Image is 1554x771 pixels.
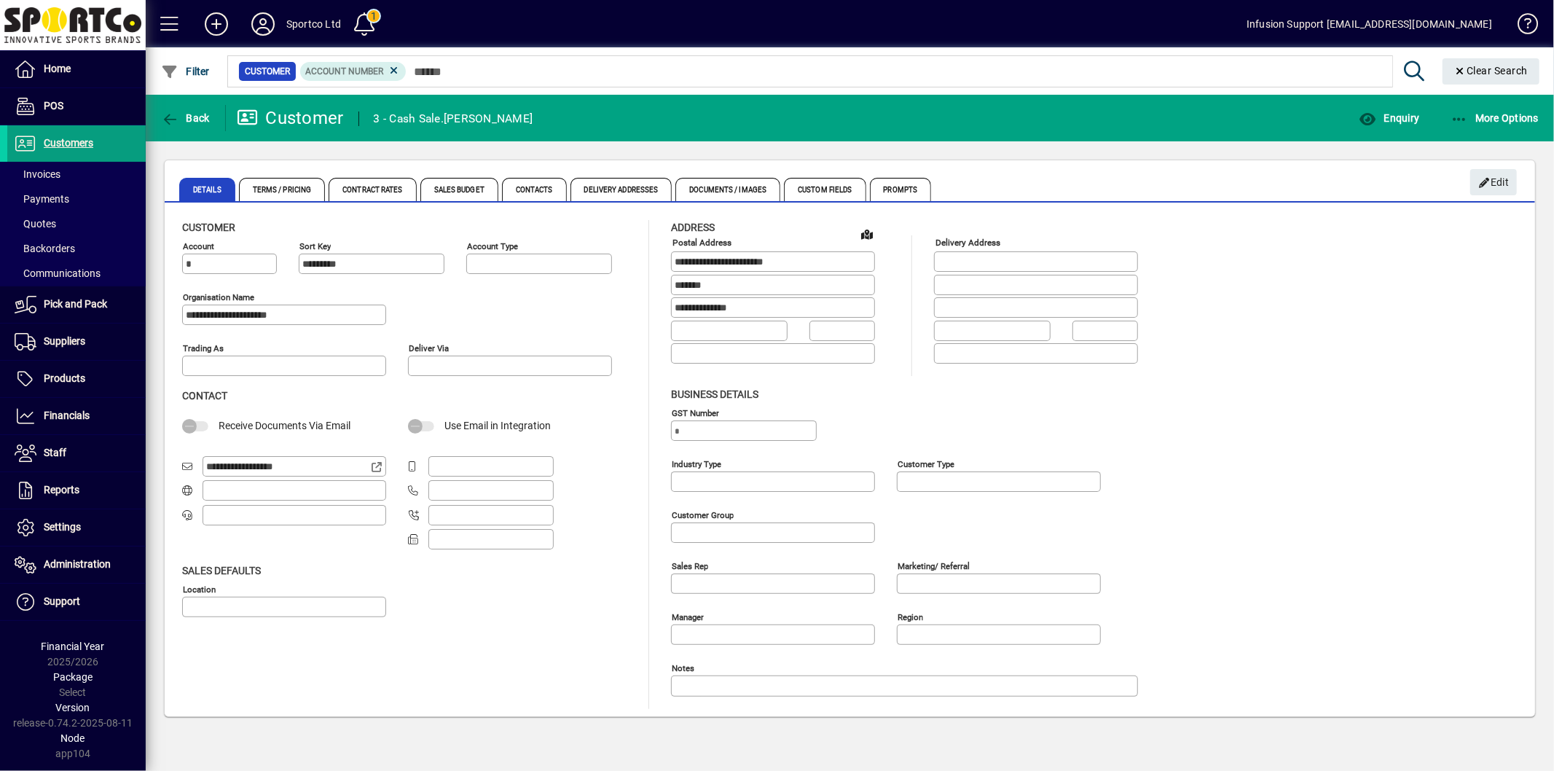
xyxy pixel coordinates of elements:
[44,410,90,421] span: Financials
[7,187,146,211] a: Payments
[1247,12,1492,36] div: Infusion Support [EMAIL_ADDRESS][DOMAIN_NAME]
[193,11,240,37] button: Add
[15,168,60,180] span: Invoices
[7,261,146,286] a: Communications
[898,611,923,622] mat-label: Region
[183,343,224,353] mat-label: Trading as
[1355,105,1423,131] button: Enquiry
[502,178,567,201] span: Contacts
[7,547,146,583] a: Administration
[183,584,216,594] mat-label: Location
[182,565,261,576] span: Sales defaults
[672,509,734,520] mat-label: Customer group
[672,458,721,469] mat-label: Industry type
[7,584,146,620] a: Support
[1454,65,1529,77] span: Clear Search
[374,107,533,130] div: 3 - Cash Sale.[PERSON_NAME]
[329,178,416,201] span: Contract Rates
[219,420,350,431] span: Receive Documents Via Email
[7,236,146,261] a: Backorders
[44,100,63,111] span: POS
[672,662,694,673] mat-label: Notes
[672,407,719,418] mat-label: GST Number
[157,105,213,131] button: Back
[161,112,210,124] span: Back
[15,267,101,279] span: Communications
[44,447,66,458] span: Staff
[898,458,954,469] mat-label: Customer type
[299,241,331,251] mat-label: Sort key
[15,193,69,205] span: Payments
[183,292,254,302] mat-label: Organisation name
[44,137,93,149] span: Customers
[239,178,326,201] span: Terms / Pricing
[53,671,93,683] span: Package
[56,702,90,713] span: Version
[898,560,970,571] mat-label: Marketing/ Referral
[1478,171,1510,195] span: Edit
[44,63,71,74] span: Home
[7,398,146,434] a: Financials
[42,641,105,652] span: Financial Year
[7,324,146,360] a: Suppliers
[7,435,146,471] a: Staff
[183,241,214,251] mat-label: Account
[420,178,498,201] span: Sales Budget
[7,162,146,187] a: Invoices
[182,390,227,402] span: Contact
[146,105,226,131] app-page-header-button: Back
[61,732,85,744] span: Node
[855,222,879,246] a: View on map
[286,12,341,36] div: Sportco Ltd
[1470,169,1517,195] button: Edit
[182,222,235,233] span: Customer
[179,178,235,201] span: Details
[671,388,758,400] span: Business details
[44,372,85,384] span: Products
[161,66,210,77] span: Filter
[44,521,81,533] span: Settings
[671,222,715,233] span: Address
[44,595,80,607] span: Support
[409,343,449,353] mat-label: Deliver via
[444,420,551,431] span: Use Email in Integration
[467,241,518,251] mat-label: Account Type
[1451,112,1539,124] span: More Options
[7,286,146,323] a: Pick and Pack
[15,243,75,254] span: Backorders
[672,611,704,622] mat-label: Manager
[1359,112,1419,124] span: Enquiry
[7,211,146,236] a: Quotes
[675,178,780,201] span: Documents / Images
[1507,3,1536,50] a: Knowledge Base
[240,11,286,37] button: Profile
[245,64,290,79] span: Customer
[672,560,708,571] mat-label: Sales rep
[784,178,866,201] span: Custom Fields
[870,178,932,201] span: Prompts
[570,178,672,201] span: Delivery Addresses
[7,509,146,546] a: Settings
[157,58,213,85] button: Filter
[44,335,85,347] span: Suppliers
[7,361,146,397] a: Products
[44,558,111,570] span: Administration
[306,66,384,77] span: Account number
[15,218,56,230] span: Quotes
[44,298,107,310] span: Pick and Pack
[7,472,146,509] a: Reports
[1447,105,1543,131] button: More Options
[7,88,146,125] a: POS
[237,106,344,130] div: Customer
[7,51,146,87] a: Home
[1443,58,1540,85] button: Clear
[44,484,79,496] span: Reports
